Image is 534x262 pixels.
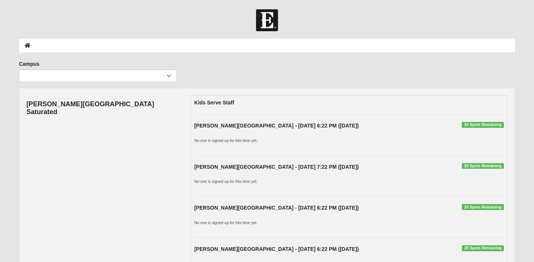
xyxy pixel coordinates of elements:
[26,100,179,116] h4: [PERSON_NAME][GEOGRAPHIC_DATA] Saturated
[194,164,359,170] strong: [PERSON_NAME][GEOGRAPHIC_DATA] - [DATE] 7:22 PM ([DATE])
[194,205,359,211] strong: [PERSON_NAME][GEOGRAPHIC_DATA] - [DATE] 6:22 PM ([DATE])
[194,179,258,184] small: No one is signed up for this time yet.
[462,163,504,169] span: 20 Spots Remaining
[194,138,258,143] small: No one is signed up for this time yet.
[194,100,234,106] strong: Kids Serve Staff
[194,246,359,252] strong: [PERSON_NAME][GEOGRAPHIC_DATA] - [DATE] 6:22 PM ([DATE])
[462,245,504,251] span: 20 Spots Remaining
[256,9,278,31] img: Church of Eleven22 Logo
[462,204,504,210] span: 20 Spots Remaining
[19,60,39,68] label: Campus
[194,220,258,225] small: No one is signed up for this time yet.
[462,122,504,128] span: 20 Spots Remaining
[194,123,359,129] strong: [PERSON_NAME][GEOGRAPHIC_DATA] - [DATE] 6:22 PM ([DATE])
